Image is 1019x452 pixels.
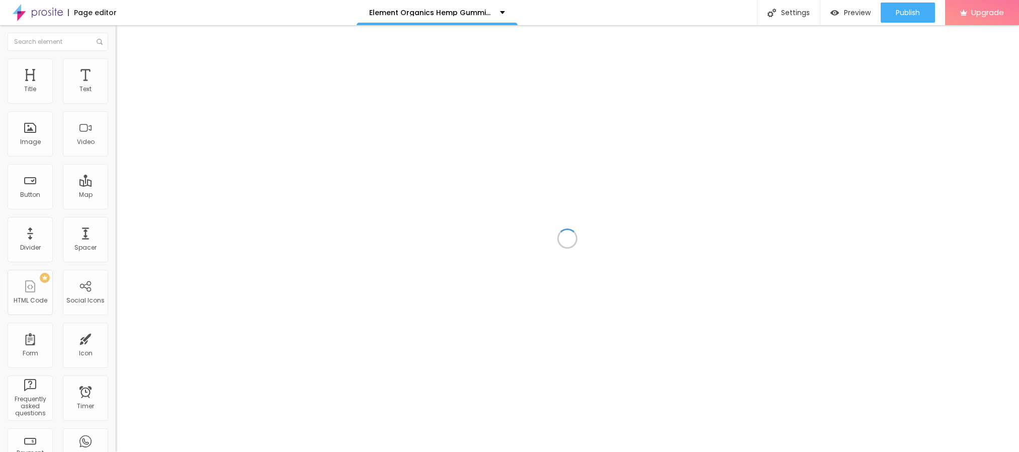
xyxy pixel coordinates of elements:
img: Icone [97,39,103,45]
img: Icone [768,9,776,17]
div: Timer [77,403,94,410]
div: Frequently asked questions [10,396,50,417]
span: Preview [844,9,871,17]
span: Publish [896,9,920,17]
div: Title [24,86,36,93]
div: Social Icons [66,297,105,304]
div: Button [20,191,40,198]
div: Text [79,86,92,93]
span: Upgrade [971,8,1004,17]
button: Publish [881,3,935,23]
div: Form [23,350,38,357]
p: Element Organics Hemp Gummies [GEOGRAPHIC_DATA] [369,9,492,16]
img: view-1.svg [830,9,839,17]
button: Preview [820,3,881,23]
input: Search element [8,33,108,51]
div: HTML Code [14,297,47,304]
div: Spacer [74,244,97,251]
div: Image [20,138,41,145]
div: Divider [20,244,41,251]
div: Map [79,191,93,198]
div: Icon [79,350,93,357]
div: Page editor [68,9,117,16]
div: Video [77,138,95,145]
